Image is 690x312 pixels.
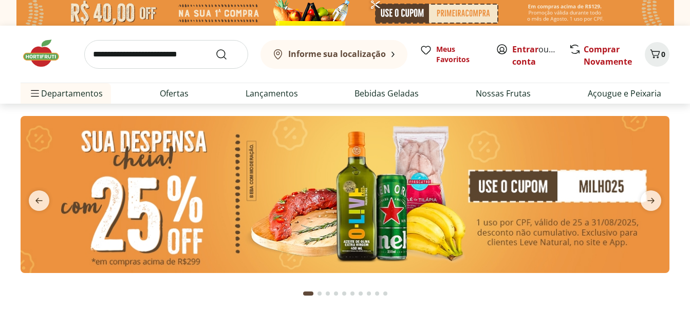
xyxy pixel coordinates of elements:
button: Current page from fs-carousel [301,281,315,306]
a: Nossas Frutas [476,87,531,100]
button: Menu [29,81,41,106]
button: Go to page 5 from fs-carousel [340,281,348,306]
a: Bebidas Geladas [355,87,419,100]
a: Lançamentos [246,87,298,100]
a: Comprar Novamente [584,44,632,67]
a: Açougue e Peixaria [588,87,661,100]
img: cupom [21,116,669,273]
span: ou [512,43,558,68]
img: Hortifruti [21,38,72,69]
a: Ofertas [160,87,189,100]
button: Go to page 8 from fs-carousel [365,281,373,306]
button: Go to page 4 from fs-carousel [332,281,340,306]
button: Submit Search [215,48,240,61]
button: previous [21,190,58,211]
button: Go to page 10 from fs-carousel [381,281,389,306]
a: Criar conta [512,44,569,67]
span: Meus Favoritos [436,44,483,65]
button: Carrinho [645,42,669,67]
b: Informe sua localização [288,48,386,60]
button: Informe sua localização [260,40,407,69]
button: next [632,190,669,211]
a: Entrar [512,44,538,55]
span: Departamentos [29,81,103,106]
button: Go to page 7 from fs-carousel [357,281,365,306]
button: Go to page 6 from fs-carousel [348,281,357,306]
button: Go to page 9 from fs-carousel [373,281,381,306]
span: 0 [661,49,665,59]
input: search [84,40,248,69]
button: Go to page 2 from fs-carousel [315,281,324,306]
a: Meus Favoritos [420,44,483,65]
button: Go to page 3 from fs-carousel [324,281,332,306]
